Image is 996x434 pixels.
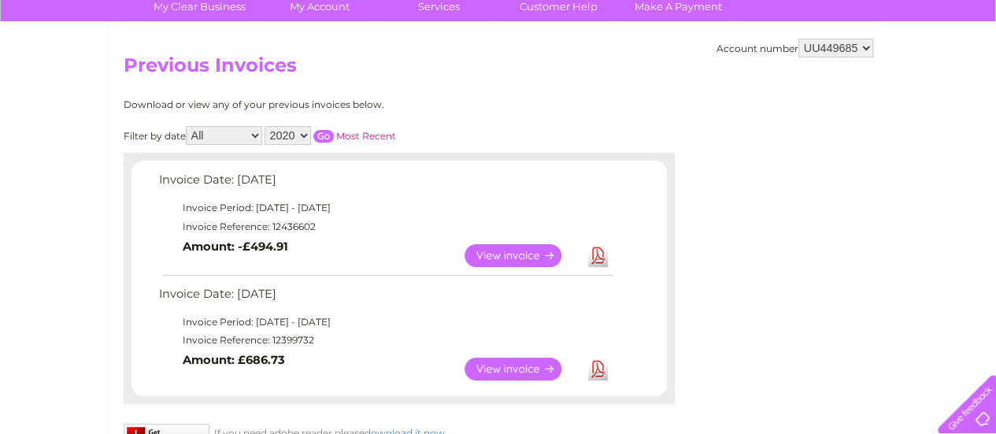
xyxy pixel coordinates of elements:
a: Most Recent [336,130,396,142]
td: Invoice Reference: 12436602 [155,217,616,236]
td: Invoice Reference: 12399732 [155,331,616,350]
a: Download [588,358,608,380]
a: Energy [758,67,793,79]
a: Log out [944,67,981,79]
a: Contact [891,67,930,79]
a: Water [719,67,749,79]
td: Invoice Date: [DATE] [155,169,616,198]
a: Telecoms [802,67,850,79]
td: Invoice Date: [DATE] [155,284,616,313]
b: Amount: -£494.91 [183,239,288,254]
a: View [465,244,580,267]
div: Filter by date [124,126,537,145]
a: 0333 014 3131 [699,8,808,28]
td: Invoice Period: [DATE] - [DATE] [155,198,616,217]
b: Amount: £686.73 [183,353,285,367]
td: Invoice Period: [DATE] - [DATE] [155,313,616,332]
a: View [465,358,580,380]
h2: Previous Invoices [124,54,873,84]
div: Account number [716,39,873,57]
img: logo.png [35,41,115,89]
a: Blog [859,67,882,79]
a: Download [588,244,608,267]
div: Clear Business is a trading name of Verastar Limited (registered in [GEOGRAPHIC_DATA] No. 3667643... [127,9,871,76]
div: Download or view any of your previous invoices below. [124,99,537,110]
